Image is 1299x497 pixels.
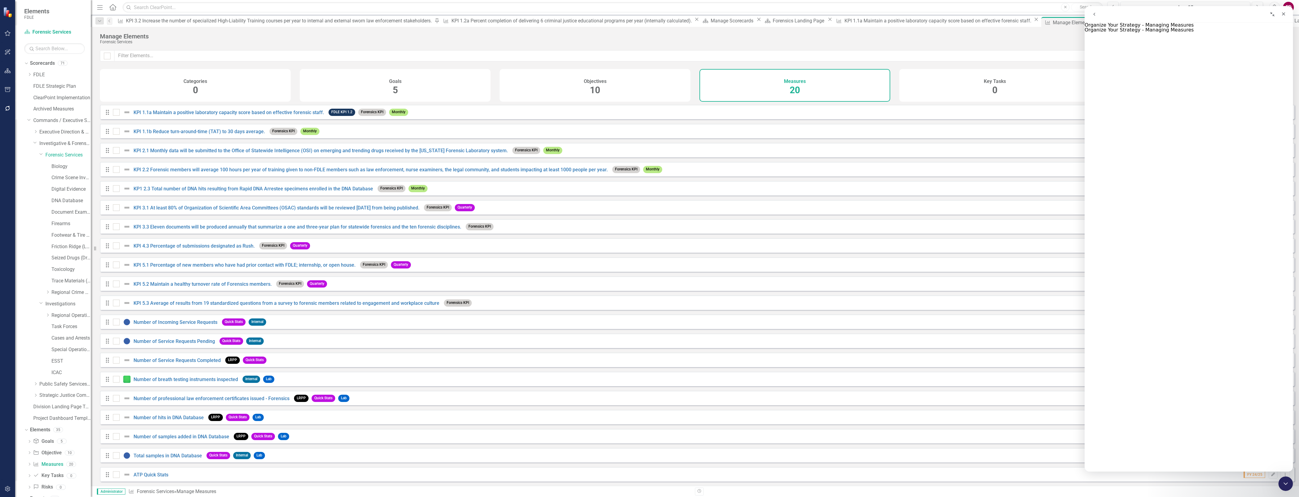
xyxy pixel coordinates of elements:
[278,433,289,440] span: Lab
[512,147,540,154] span: Forensics KPI
[123,223,131,230] img: Not Defined
[643,166,662,173] span: Monthly
[51,232,91,239] a: Footwear & Tire (Impression Evidence)
[254,452,265,459] span: Lab
[249,318,266,325] span: Internal
[33,71,91,78] a: FDLE
[134,167,608,173] a: KPI 2.2 Forensic members will average 100 hours per year of training given to non-FDLE members su...
[207,452,230,459] span: Quick Stats
[358,109,386,116] span: Forensics KPI
[391,261,411,268] span: Quarterly
[234,433,248,440] span: LRPP
[134,110,324,115] a: KPI 1.1a Maintain a positive laboratory capacity score based on effective forensic staff.
[115,17,433,25] a: KPI 3.2 Increase the number of specialized High-Liability Training courses per year to internal a...
[24,8,49,15] span: Elements
[226,414,250,421] span: Quick Stats
[123,337,131,345] img: Informational Data
[123,414,131,421] img: Not Defined
[269,128,297,135] span: Forensics KPI
[123,299,131,307] img: Not Defined
[123,185,131,192] img: Not Defined
[329,109,355,116] span: FDLE KPI 1.2
[208,414,223,421] span: LRPP
[378,185,405,192] span: Forensics KPI
[51,255,91,262] a: Seized Drugs (Drug Chemistry)
[134,453,202,459] a: Total samples in DNA Database
[183,79,207,84] h4: Categories
[134,396,289,401] a: Number of professional law enforcement certificates issued - Forensics
[1122,4,1248,11] div: Aug-25
[134,129,265,134] a: KPI 1.1b Reduce turn-around-time (TAT) to 30 days average.
[33,472,63,479] a: Key Tasks
[51,266,91,273] a: Toxicology
[590,85,600,95] span: 10
[51,358,91,365] a: ESST
[784,79,806,84] h4: Measures
[263,376,274,383] span: Lab
[39,140,91,147] a: Investigative & Forensic Services Command
[338,395,349,402] span: Lab
[134,243,255,249] a: KPI 4.3 Percentage of submissions designated as Rush.
[233,452,251,459] span: Internal
[33,106,91,113] a: Archived Measures
[123,452,131,459] img: Informational Data
[220,337,243,344] span: Quick Stats
[123,128,131,135] img: Not Defined
[100,40,1233,44] div: Forensic Services
[24,15,49,20] small: FDLE
[360,261,388,268] span: Forensics KPI
[65,450,74,455] div: 10
[845,17,1033,25] div: KPI 1.1a Maintain a positive laboratory capacity score based on effective forensic staff.
[790,85,800,95] span: 20
[66,462,76,467] div: 20
[45,301,91,308] a: Investigations
[307,280,327,287] span: Quarterly
[33,449,61,456] a: Objective
[1080,5,1093,9] span: Search
[253,414,264,421] span: Lab
[246,337,264,344] span: Internal
[1120,2,1250,13] button: Aug-25
[33,438,54,445] a: Goals
[3,7,14,18] img: ClearPoint Strategy
[123,147,131,154] img: Not Defined
[389,109,408,116] span: Monthly
[123,2,1103,13] input: Search ClearPoint...
[51,369,91,376] a: ICAC
[100,33,1233,40] div: Manage Elements
[251,433,275,440] span: Quick Stats
[51,163,91,170] a: Biology
[225,357,240,364] span: LRPP
[123,242,131,249] img: Not Defined
[243,357,266,364] span: Quick Stats
[56,485,66,490] div: 0
[24,29,85,36] a: Forensic Services
[51,197,91,204] a: DNA Database
[1085,6,1293,472] iframe: Intercom live chat
[243,376,260,383] span: Internal
[123,280,131,288] img: Not Defined
[51,174,91,181] a: Crime Scene Investigation
[39,381,91,388] a: Public Safety Services Command
[1071,3,1101,12] button: Search
[33,403,91,410] a: Division Landing Page Template
[134,262,355,268] a: KPI 5.1 Percentage of new members who have had prior contact with FDLE; internship, or open house.
[30,60,55,67] a: Scorecards
[33,484,53,491] a: Risks
[97,489,125,495] span: Administrator
[701,17,755,25] a: Manage Scorecards
[1283,2,1294,13] button: ED
[134,472,168,478] a: ATP Quick Stats
[123,433,131,440] img: Not Defined
[134,319,217,325] a: Number of Incoming Service Requests
[39,392,91,399] a: Strategic Justice Command
[134,357,221,363] a: Number of Service Requests Completed
[294,395,309,402] span: LRPP
[33,461,63,468] a: Measures
[222,318,246,325] span: Quick Stats
[424,204,452,211] span: Forensics KPI
[51,346,91,353] a: Special Operations Team
[45,152,91,159] a: Forensic Services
